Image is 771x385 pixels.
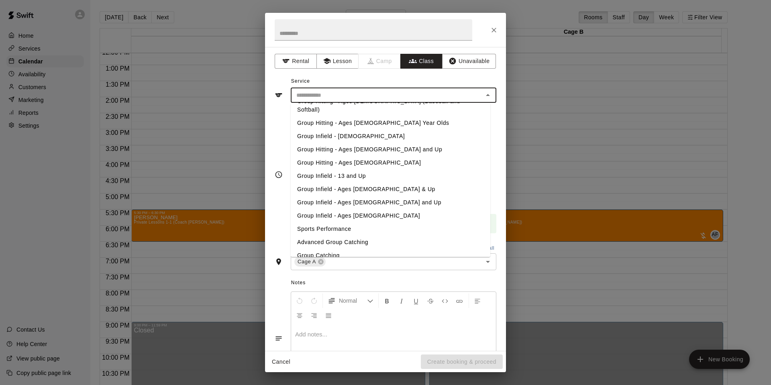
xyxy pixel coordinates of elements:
[294,258,319,266] span: Cage A
[324,293,377,308] button: Formatting Options
[339,297,367,305] span: Normal
[291,95,490,116] li: Group Hitting - Ages [DEMOGRAPHIC_DATA] (Baseball and Softball)
[291,78,310,84] span: Service
[400,54,443,69] button: Class
[294,257,326,267] div: Cage A
[275,54,317,69] button: Rental
[291,169,490,183] li: Group Infield - 13 and Up
[409,293,423,308] button: Format Underline
[275,171,283,179] svg: Timing
[291,209,490,222] li: Group Infield - Ages [DEMOGRAPHIC_DATA]
[316,54,359,69] button: Lesson
[307,308,321,322] button: Right Align
[291,196,490,209] li: Group Infield - Ages [DEMOGRAPHIC_DATA] and Up
[322,308,335,322] button: Justify Align
[424,293,437,308] button: Format Strikethrough
[291,130,490,143] li: Group Infield - [DEMOGRAPHIC_DATA]
[380,293,394,308] button: Format Bold
[438,293,452,308] button: Insert Code
[482,256,494,267] button: Open
[442,54,496,69] button: Unavailable
[453,293,466,308] button: Insert Link
[275,91,283,99] svg: Service
[291,143,490,156] li: Group Hitting - Ages [DEMOGRAPHIC_DATA] and Up
[359,54,401,69] span: Camps can only be created in the Services page
[487,23,501,37] button: Close
[291,249,490,262] li: Group Catching
[291,277,496,289] span: Notes
[482,90,494,101] button: Close
[291,236,490,249] li: Advanced Group Catching
[395,293,408,308] button: Format Italics
[293,308,306,322] button: Center Align
[275,258,283,266] svg: Rooms
[471,293,484,308] button: Left Align
[307,293,321,308] button: Redo
[275,334,283,342] svg: Notes
[293,293,306,308] button: Undo
[291,156,490,169] li: Group Hitting - Ages [DEMOGRAPHIC_DATA]
[291,116,490,130] li: Group Hitting - Ages [DEMOGRAPHIC_DATA] Year Olds
[291,183,490,196] li: Group Infield - Ages [DEMOGRAPHIC_DATA] & Up
[268,354,294,369] button: Cancel
[291,222,490,236] li: Sports Performance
